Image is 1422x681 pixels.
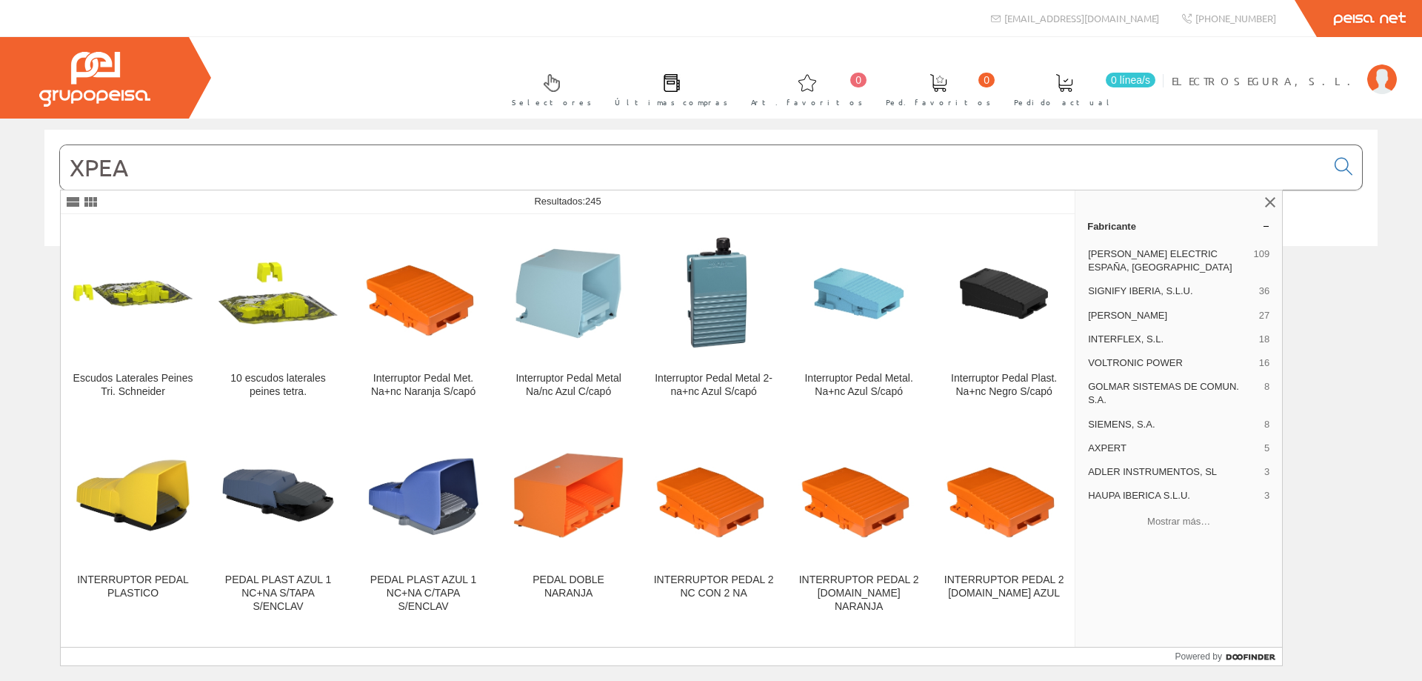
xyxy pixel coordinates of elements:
a: PEDAL PLAST AZUL 1 NC+NA C/TAPA S/ENCLAV PEDAL PLAST AZUL 1 NC+NA C/TAPA S/ENCLAV [351,416,495,631]
a: INTERRUPTOR PEDAL 2 NA.NC AZUL INTERRUPTOR PEDAL 2 [DOMAIN_NAME] AZUL [932,416,1076,631]
div: INTERRUPTOR PEDAL 2 [DOMAIN_NAME] NARANJA [798,574,919,614]
img: INTERRUPTOR PEDAL 2 NC CON 2 NA [653,435,774,556]
a: Fabricante [1075,214,1282,238]
span: 0 [850,73,867,87]
span: [EMAIL_ADDRESS][DOMAIN_NAME] [1004,12,1159,24]
a: Powered by [1175,648,1283,665]
span: 16 [1259,356,1269,370]
img: Interruptor Pedal Metal Na/nc Azul C/capó [508,233,629,353]
span: ELECTROSEGURA, S.L. [1172,73,1360,88]
div: Interruptor Pedal Plast. Na+nc Negro S/capó [944,372,1064,399]
span: 0 línea/s [1106,73,1155,87]
a: Interruptor Pedal Met. Na+nc Naranja S/capó Interruptor Pedal Met. Na+nc Naranja S/capó [351,215,495,416]
span: [PHONE_NUMBER] [1195,12,1276,24]
span: 8 [1264,380,1269,407]
span: Resultados: [534,196,601,207]
span: Powered by [1175,650,1222,663]
span: INTERFLEX, S.L. [1088,333,1253,346]
div: © Grupo Peisa [44,265,1378,277]
div: INTERRUPTOR PEDAL PLASTICO [73,574,193,600]
div: PEDAL PLAST AZUL 1 NC+NA S/TAPA S/ENCLAV [218,574,338,614]
span: AXPERT [1088,442,1258,455]
span: ADLER INSTRUMENTOS, SL [1088,465,1258,479]
span: [PERSON_NAME] ELECTRIC ESPAÑA, [GEOGRAPHIC_DATA] [1088,248,1247,274]
img: PEDAL PLAST AZUL 1 NC+NA C/TAPA S/ENCLAV [363,435,484,556]
span: 8 [1264,418,1269,431]
div: PEDAL PLAST AZUL 1 NC+NA C/TAPA S/ENCLAV [363,574,484,614]
img: Interruptor Pedal Met. Na+nc Naranja S/capó [363,233,484,353]
span: 0 [978,73,995,87]
input: Buscar... [60,145,1326,190]
span: HAUPA IBERICA S.L.U. [1088,489,1258,502]
div: Escudos Laterales Peines Tri. Schneider [73,372,193,399]
a: INTERRUPTOR PEDAL PLASTICO INTERRUPTOR PEDAL PLASTICO [61,416,205,631]
div: INTERRUPTOR PEDAL 2 NC CON 2 NA [653,574,774,600]
a: Escudos Laterales Peines Tri. Schneider Escudos Laterales Peines Tri. Schneider [61,215,205,416]
a: Interruptor Pedal Metal Na/nc Azul C/capó Interruptor Pedal Metal Na/nc Azul C/capó [496,215,641,416]
img: Interruptor Pedal Plast. Na+nc Negro S/capó [944,233,1064,353]
button: Mostrar más… [1081,509,1276,534]
a: Selectores [497,62,599,116]
a: INTERRUPTOR PEDAL 2 NC CON 2 NA INTERRUPTOR PEDAL 2 NC CON 2 NA [641,416,786,631]
a: ELECTROSEGURA, S.L. [1172,62,1397,76]
div: INTERRUPTOR PEDAL 2 [DOMAIN_NAME] AZUL [944,574,1064,600]
span: GOLMAR SISTEMAS DE COMUN. S.A. [1088,380,1258,407]
div: Interruptor Pedal Metal Na/nc Azul C/capó [508,372,629,399]
a: Interruptor Pedal Plast. Na+nc Negro S/capó Interruptor Pedal Plast. Na+nc Negro S/capó [932,215,1076,416]
span: 3 [1264,489,1269,502]
div: Interruptor Pedal Met. Na+nc Naranja S/capó [363,372,484,399]
img: Interruptor Pedal Metal. Na+nc Azul S/capó [798,233,919,353]
div: PEDAL DOBLE NARANJA [508,574,629,600]
img: Interruptor Pedal Metal 2-na+nc Azul S/capó [653,233,774,353]
span: 18 [1259,333,1269,346]
a: Interruptor Pedal Metal. Na+nc Azul S/capó Interruptor Pedal Metal. Na+nc Azul S/capó [787,215,931,416]
a: INTERRUPTOR PEDAL 2 NA.NC NARANJA INTERRUPTOR PEDAL 2 [DOMAIN_NAME] NARANJA [787,416,931,631]
span: 27 [1259,309,1269,322]
img: INTERRUPTOR PEDAL 2 NA.NC AZUL [944,435,1064,556]
span: 5 [1264,442,1269,455]
span: VOLTRONIC POWER [1088,356,1253,370]
span: SIGNIFY IBERIA, S.L.U. [1088,285,1253,298]
div: Interruptor Pedal Metal 2-na+nc Azul S/capó [653,372,774,399]
span: SIEMENS, S.A. [1088,418,1258,431]
img: PEDAL DOBLE NARANJA [508,435,629,556]
span: Art. favoritos [751,95,863,110]
span: Pedido actual [1014,95,1115,110]
div: Interruptor Pedal Metal. Na+nc Azul S/capó [798,372,919,399]
img: Escudos Laterales Peines Tri. Schneider [73,233,193,353]
span: Selectores [512,95,592,110]
span: 36 [1259,285,1269,298]
span: [PERSON_NAME] [1088,309,1253,322]
img: INTERRUPTOR PEDAL 2 NA.NC NARANJA [798,435,919,556]
a: PEDAL DOBLE NARANJA PEDAL DOBLE NARANJA [496,416,641,631]
img: 10 escudos laterales peines tetra. [218,233,338,353]
img: Grupo Peisa [39,52,150,107]
img: PEDAL PLAST AZUL 1 NC+NA S/TAPA S/ENCLAV [218,435,338,556]
span: 245 [585,196,601,207]
a: 10 escudos laterales peines tetra. 10 escudos laterales peines tetra. [206,215,350,416]
span: Últimas compras [615,95,728,110]
span: 109 [1253,248,1269,274]
a: 0 línea/s Pedido actual [999,62,1159,116]
a: PEDAL PLAST AZUL 1 NC+NA S/TAPA S/ENCLAV PEDAL PLAST AZUL 1 NC+NA S/TAPA S/ENCLAV [206,416,350,631]
span: Ped. favoritos [886,95,991,110]
a: Últimas compras [600,62,735,116]
div: 10 escudos laterales peines tetra. [218,372,338,399]
span: 3 [1264,465,1269,479]
img: INTERRUPTOR PEDAL PLASTICO [73,435,193,556]
a: Interruptor Pedal Metal 2-na+nc Azul S/capó Interruptor Pedal Metal 2-na+nc Azul S/capó [641,215,786,416]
